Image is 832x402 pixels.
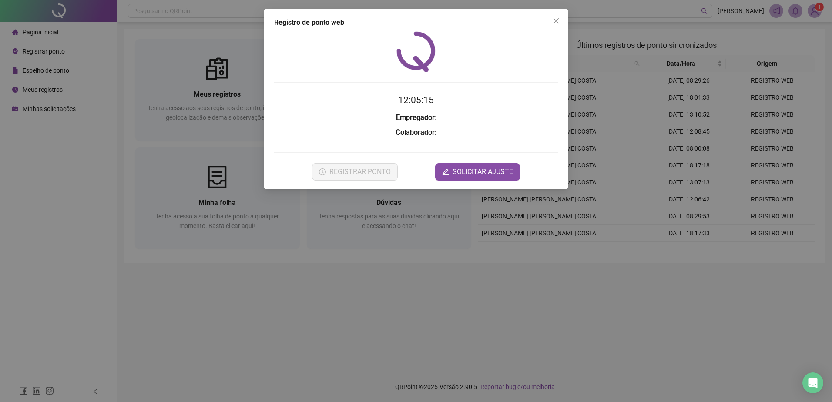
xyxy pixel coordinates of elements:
[396,128,435,137] strong: Colaborador
[274,17,558,28] div: Registro de ponto web
[453,167,513,177] span: SOLICITAR AJUSTE
[442,168,449,175] span: edit
[553,17,560,24] span: close
[435,163,520,181] button: editSOLICITAR AJUSTE
[802,372,823,393] div: Open Intercom Messenger
[549,14,563,28] button: Close
[274,112,558,124] h3: :
[274,127,558,138] h3: :
[312,163,398,181] button: REGISTRAR PONTO
[396,31,436,72] img: QRPoint
[396,114,435,122] strong: Empregador
[398,95,434,105] time: 12:05:15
